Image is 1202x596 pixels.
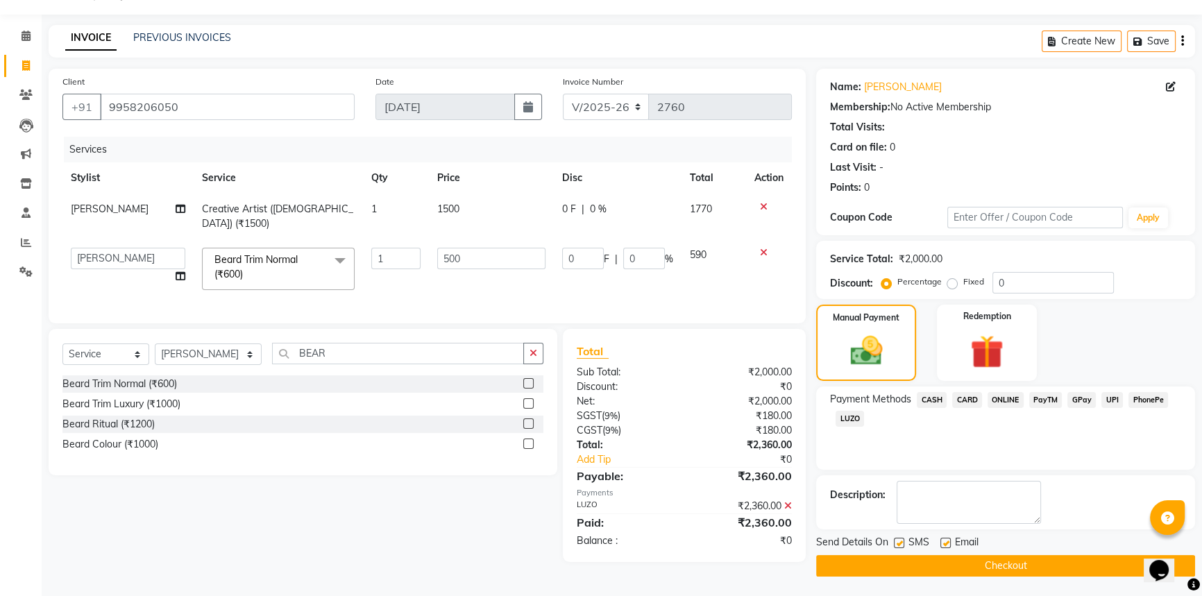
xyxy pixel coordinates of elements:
[816,555,1195,577] button: Checkout
[917,392,947,408] span: CASH
[604,410,618,421] span: 9%
[684,499,802,513] div: ₹2,360.00
[988,392,1024,408] span: ONLINE
[582,202,584,216] span: |
[566,394,684,409] div: Net:
[371,203,377,215] span: 1
[1042,31,1121,52] button: Create New
[684,468,802,484] div: ₹2,360.00
[62,377,177,391] div: Beard Trim Normal (₹600)
[955,535,979,552] span: Email
[590,202,607,216] span: 0 %
[566,409,684,423] div: ( )
[65,26,117,51] a: INVOICE
[830,100,1181,114] div: No Active Membership
[830,80,861,94] div: Name:
[363,162,429,194] th: Qty
[604,252,609,266] span: F
[830,252,893,266] div: Service Total:
[566,423,684,438] div: ( )
[566,365,684,380] div: Sub Total:
[566,514,684,531] div: Paid:
[563,76,623,88] label: Invoice Number
[100,94,355,120] input: Search by Name/Mobile/Email/Code
[897,275,942,288] label: Percentage
[202,203,353,230] span: Creative Artist ([DEMOGRAPHIC_DATA]) (₹1500)
[960,331,1014,373] img: _gift.svg
[899,252,942,266] div: ₹2,000.00
[1101,392,1123,408] span: UPI
[704,452,802,467] div: ₹0
[682,162,746,194] th: Total
[947,207,1123,228] input: Enter Offer / Coupon Code
[830,488,886,502] div: Description:
[684,423,802,438] div: ₹180.00
[566,380,684,394] div: Discount:
[963,275,984,288] label: Fixed
[684,534,802,548] div: ₹0
[1128,207,1168,228] button: Apply
[577,409,602,422] span: SGST
[566,438,684,452] div: Total:
[71,203,149,215] span: [PERSON_NAME]
[952,392,982,408] span: CARD
[562,202,576,216] span: 0 F
[577,424,602,436] span: CGST
[830,276,873,291] div: Discount:
[62,437,158,452] div: Beard Colour (₹1000)
[566,468,684,484] div: Payable:
[605,425,618,436] span: 9%
[864,80,942,94] a: [PERSON_NAME]
[963,310,1011,323] label: Redemption
[375,76,394,88] label: Date
[1029,392,1063,408] span: PayTM
[684,409,802,423] div: ₹180.00
[194,162,363,194] th: Service
[684,380,802,394] div: ₹0
[62,417,155,432] div: Beard Ritual (₹1200)
[554,162,682,194] th: Disc
[62,162,194,194] th: Stylist
[833,312,899,324] label: Manual Payment
[684,514,802,531] div: ₹2,360.00
[690,203,712,215] span: 1770
[566,499,684,513] div: LUZO
[566,534,684,548] div: Balance :
[908,535,929,552] span: SMS
[437,203,459,215] span: 1500
[566,452,704,467] a: Add Tip
[830,120,885,135] div: Total Visits:
[816,535,888,552] span: Send Details On
[214,253,298,280] span: Beard Trim Normal (₹600)
[1067,392,1096,408] span: GPay
[272,343,523,364] input: Search or Scan
[840,332,892,369] img: _cash.svg
[429,162,554,194] th: Price
[615,252,618,266] span: |
[1144,540,1188,582] iframe: chat widget
[890,140,895,155] div: 0
[133,31,231,44] a: PREVIOUS INVOICES
[684,394,802,409] div: ₹2,000.00
[830,160,877,175] div: Last Visit:
[1128,392,1168,408] span: PhonePe
[830,210,947,225] div: Coupon Code
[879,160,883,175] div: -
[64,137,802,162] div: Services
[62,94,101,120] button: +91
[577,487,793,499] div: Payments
[690,248,706,261] span: 590
[62,397,180,411] div: Beard Trim Luxury (₹1000)
[746,162,792,194] th: Action
[830,100,890,114] div: Membership:
[864,180,870,195] div: 0
[665,252,673,266] span: %
[62,76,85,88] label: Client
[830,140,887,155] div: Card on file:
[830,180,861,195] div: Points:
[243,268,249,280] a: x
[684,365,802,380] div: ₹2,000.00
[1127,31,1176,52] button: Save
[577,344,609,359] span: Total
[684,438,802,452] div: ₹2,360.00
